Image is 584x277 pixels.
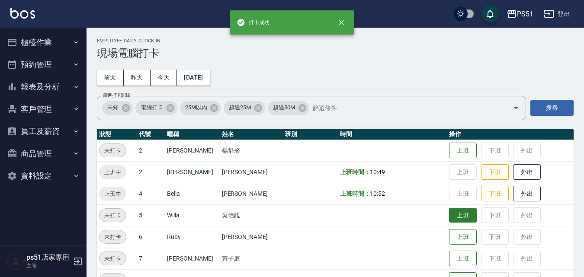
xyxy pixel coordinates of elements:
[97,47,574,59] h3: 現場電腦打卡
[3,31,83,54] button: 櫃檯作業
[99,254,126,263] span: 未打卡
[513,164,541,180] button: 外出
[481,164,509,180] button: 下班
[449,251,477,267] button: 上班
[97,38,574,44] h2: Employee Daily Clock In
[283,129,337,140] th: 班別
[224,103,256,112] span: 超過25M
[137,161,165,183] td: 2
[124,70,151,86] button: 昨天
[3,143,83,165] button: 商品管理
[530,100,574,116] button: 搜尋
[370,190,385,197] span: 10:52
[513,186,541,202] button: 外出
[224,101,265,115] div: 超過25M
[332,13,351,32] button: close
[137,204,165,226] td: 5
[7,253,24,270] img: Person
[220,248,283,269] td: 黃子庭
[165,204,219,226] td: Willa
[340,190,370,197] b: 上班時間：
[449,229,477,245] button: 上班
[177,70,210,86] button: [DATE]
[268,103,300,112] span: 超過50M
[481,5,499,22] button: save
[220,183,283,204] td: [PERSON_NAME]
[102,101,133,115] div: 未知
[503,5,537,23] button: PS51
[165,248,219,269] td: [PERSON_NAME]
[237,18,270,27] span: 打卡成功
[165,161,219,183] td: [PERSON_NAME]
[165,183,219,204] td: Bella
[3,76,83,98] button: 報表及分析
[220,226,283,248] td: [PERSON_NAME]
[540,6,574,22] button: 登出
[220,161,283,183] td: [PERSON_NAME]
[135,101,177,115] div: 電腦打卡
[137,248,165,269] td: 7
[99,232,126,242] span: 未打卡
[97,70,124,86] button: 前天
[10,8,35,19] img: Logo
[481,186,509,202] button: 下班
[220,204,283,226] td: 吳怡靚
[220,140,283,161] td: 楊舒馨
[103,92,130,99] label: 篩選打卡記錄
[135,103,168,112] span: 電腦打卡
[3,98,83,121] button: 客戶管理
[447,129,574,140] th: 操作
[180,101,221,115] div: 25M以內
[509,101,523,115] button: Open
[26,262,71,270] p: 主管
[26,253,71,262] h5: ps51店家專用
[449,208,477,223] button: 上班
[311,100,498,115] input: 篩選條件
[220,129,283,140] th: 姓名
[99,146,126,155] span: 未打卡
[165,226,219,248] td: Ruby
[99,168,126,177] span: 上班中
[340,169,370,175] b: 上班時間：
[137,226,165,248] td: 6
[99,189,126,198] span: 上班中
[268,101,309,115] div: 超過50M
[165,140,219,161] td: [PERSON_NAME]
[99,211,126,220] span: 未打卡
[137,129,165,140] th: 代號
[338,129,447,140] th: 時間
[449,143,477,159] button: 上班
[151,70,177,86] button: 今天
[517,9,533,19] div: PS51
[3,54,83,76] button: 預約管理
[3,165,83,187] button: 資料設定
[137,140,165,161] td: 2
[165,129,219,140] th: 暱稱
[97,129,137,140] th: 狀態
[137,183,165,204] td: 4
[370,169,385,175] span: 10:49
[102,103,124,112] span: 未知
[3,120,83,143] button: 員工及薪資
[180,103,212,112] span: 25M以內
